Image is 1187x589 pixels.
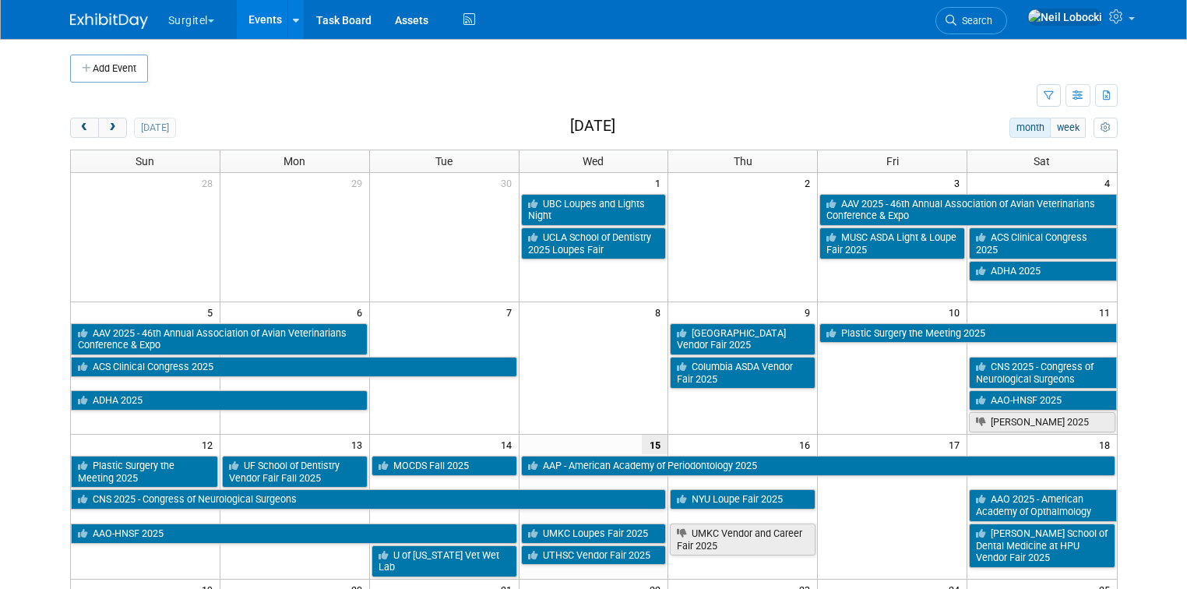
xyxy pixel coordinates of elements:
[134,118,175,138] button: [DATE]
[435,155,453,168] span: Tue
[803,302,817,322] span: 9
[642,435,667,454] span: 15
[372,456,517,476] a: MOCDS Fall 2025
[136,155,154,168] span: Sun
[670,489,815,510] a: NYU Loupe Fair 2025
[956,15,992,26] span: Search
[284,155,305,168] span: Mon
[355,302,369,322] span: 6
[71,489,667,510] a: CNS 2025 - Congress of Neurological Surgeons
[1034,155,1050,168] span: Sat
[1097,302,1117,322] span: 11
[521,545,667,566] a: UTHSC Vendor Fair 2025
[1009,118,1051,138] button: month
[71,323,368,355] a: AAV 2025 - 46th Annual Association of Avian Veterinarians Conference & Expo
[98,118,127,138] button: next
[969,357,1116,389] a: CNS 2025 - Congress of Neurological Surgeons
[1050,118,1086,138] button: week
[70,55,148,83] button: Add Event
[969,524,1115,568] a: [PERSON_NAME] School of Dental Medicine at HPU Vendor Fair 2025
[969,390,1116,411] a: AAO-HNSF 2025
[499,173,519,192] span: 30
[71,456,218,488] a: Plastic Surgery the Meeting 2025
[70,118,99,138] button: prev
[521,524,667,544] a: UMKC Loupes Fair 2025
[1097,435,1117,454] span: 18
[206,302,220,322] span: 5
[505,302,519,322] span: 7
[670,323,815,355] a: [GEOGRAPHIC_DATA] Vendor Fair 2025
[499,435,519,454] span: 14
[969,412,1115,432] a: [PERSON_NAME] 2025
[798,435,817,454] span: 16
[935,7,1007,34] a: Search
[71,357,517,377] a: ACS Clinical Congress 2025
[70,13,148,29] img: ExhibitDay
[521,227,667,259] a: UCLA School of Dentistry 2025 Loupes Fair
[819,194,1116,226] a: AAV 2025 - 46th Annual Association of Avian Veterinarians Conference & Expo
[350,173,369,192] span: 29
[1027,9,1103,26] img: Neil Lobocki
[953,173,967,192] span: 3
[670,357,815,389] a: Columbia ASDA Vendor Fair 2025
[653,173,667,192] span: 1
[947,302,967,322] span: 10
[969,489,1116,521] a: AAO 2025 - American Academy of Opthalmology
[372,545,517,577] a: U of [US_STATE] Vet Wet Lab
[803,173,817,192] span: 2
[670,524,815,555] a: UMKC Vendor and Career Fair 2025
[71,390,368,411] a: ADHA 2025
[886,155,899,168] span: Fri
[819,227,965,259] a: MUSC ASDA Light & Loupe Fair 2025
[1094,118,1117,138] button: myCustomButton
[1101,123,1111,133] i: Personalize Calendar
[71,524,517,544] a: AAO-HNSF 2025
[947,435,967,454] span: 17
[969,227,1116,259] a: ACS Clinical Congress 2025
[969,261,1116,281] a: ADHA 2025
[653,302,667,322] span: 8
[200,173,220,192] span: 28
[222,456,368,488] a: UF School of Dentistry Vendor Fair Fall 2025
[819,323,1116,344] a: Plastic Surgery the Meeting 2025
[570,118,615,135] h2: [DATE]
[734,155,752,168] span: Thu
[1103,173,1117,192] span: 4
[350,435,369,454] span: 13
[521,456,1115,476] a: AAP - American Academy of Periodontology 2025
[521,194,667,226] a: UBC Loupes and Lights Night
[200,435,220,454] span: 12
[583,155,604,168] span: Wed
